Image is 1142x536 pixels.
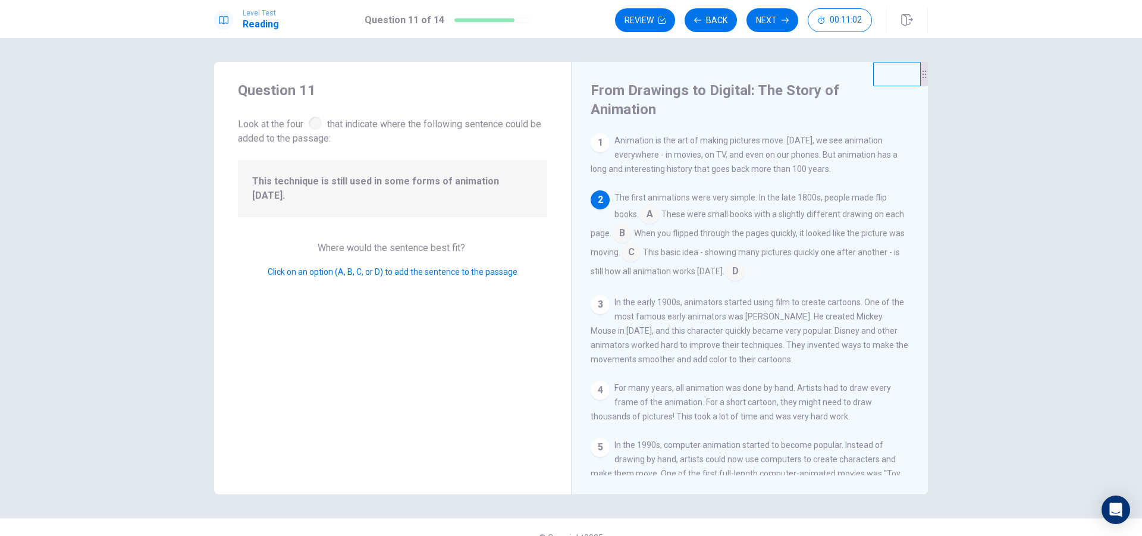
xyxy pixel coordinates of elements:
h1: Question 11 of 14 [365,13,444,27]
span: This technique is still used in some forms of animation [DATE]. [252,174,533,203]
button: 00:11:02 [808,8,872,32]
button: Review [615,8,675,32]
span: A [640,205,659,224]
span: In the early 1900s, animators started using film to create cartoons. One of the most famous early... [591,297,908,364]
button: Next [746,8,798,32]
button: Back [685,8,737,32]
span: This basic idea - showing many pictures quickly one after another - is still how all animation wo... [591,247,900,276]
span: These were small books with a slightly different drawing on each page. [591,209,904,238]
span: Where would the sentence best fit? [318,242,468,253]
div: Open Intercom Messenger [1102,496,1130,524]
span: In the 1990s, computer animation started to become popular. Instead of drawing by hand, artists c... [591,440,901,507]
span: 00:11:02 [830,15,862,25]
span: Click on an option (A, B, C, or D) to add the sentence to the passage [268,267,517,277]
div: 3 [591,295,610,314]
div: 1 [591,133,610,152]
h1: Reading [243,17,279,32]
span: Level Test [243,9,279,17]
span: Animation is the art of making pictures move. [DATE], we see animation everywhere - in movies, on... [591,136,898,174]
span: When you flipped through the pages quickly, it looked like the picture was moving. [591,228,905,257]
span: C [622,243,641,262]
span: B [613,224,632,243]
div: 5 [591,438,610,457]
div: 2 [591,190,610,209]
span: The first animations were very simple. In the late 1800s, people made flip books. [614,193,887,219]
span: D [726,262,745,281]
h4: Question 11 [238,81,547,100]
h4: From Drawings to Digital: The Story of Animation [591,81,906,119]
span: For many years, all animation was done by hand. Artists had to draw every frame of the animation.... [591,383,891,421]
span: Look at the four that indicate where the following sentence could be added to the passage: [238,114,547,146]
div: 4 [591,381,610,400]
